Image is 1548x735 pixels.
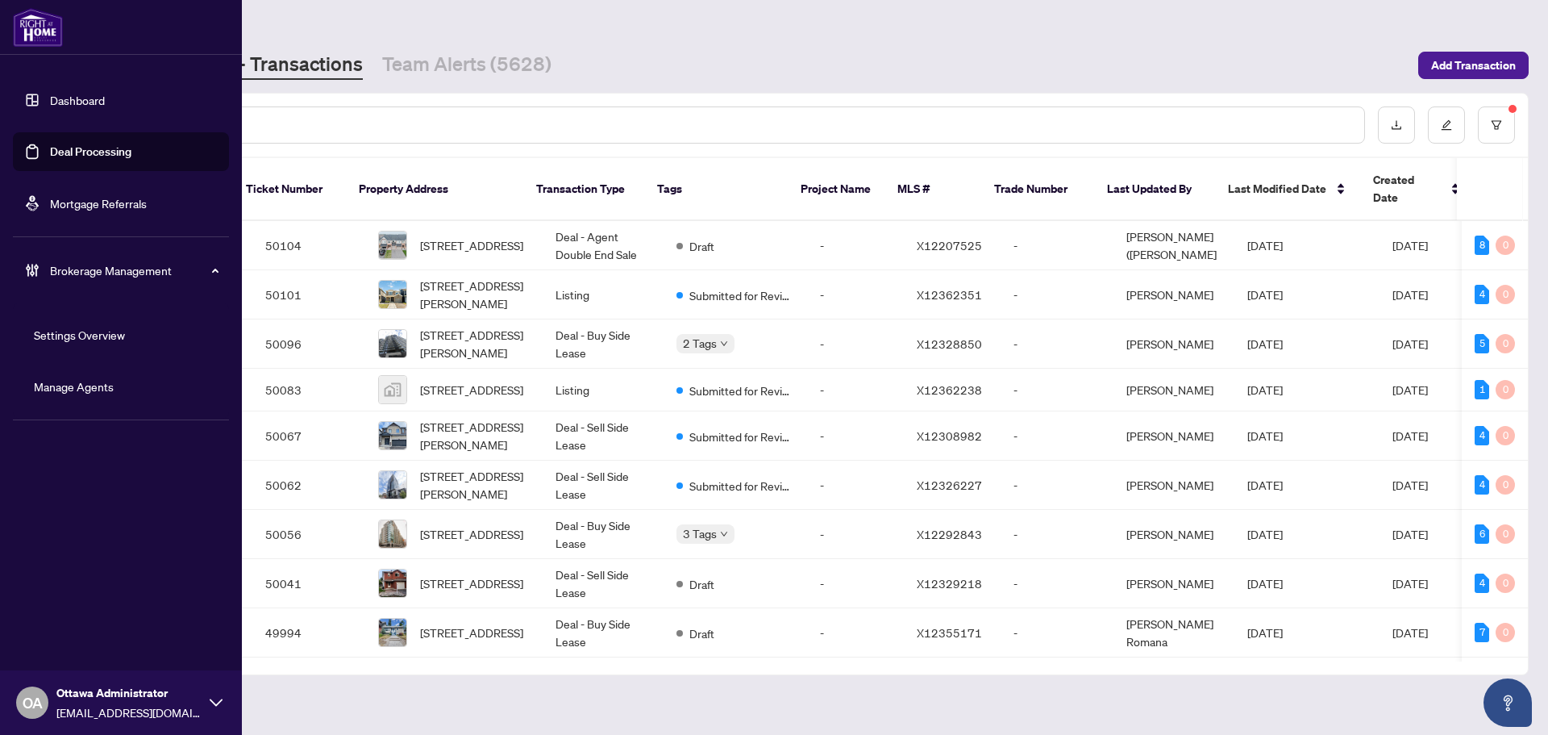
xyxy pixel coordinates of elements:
span: X12362351 [917,287,982,302]
td: 50083 [252,369,365,411]
div: 7 [1475,623,1489,642]
td: [PERSON_NAME] [1113,510,1234,559]
span: edit [1441,119,1452,131]
a: Settings Overview [34,328,125,342]
span: down [720,340,728,348]
span: [DATE] [1247,478,1283,492]
td: Listing [543,270,664,319]
td: [PERSON_NAME] Romana [1113,608,1234,658]
td: - [1001,608,1113,658]
th: Tags [644,158,788,221]
td: - [807,270,904,319]
span: down [720,530,728,538]
td: Deal - Sell Side Lease [543,461,664,510]
span: X12308982 [917,428,982,443]
span: [DATE] [1247,336,1283,351]
span: OA [23,691,43,714]
th: Trade Number [981,158,1094,221]
td: - [1001,369,1113,411]
td: - [807,510,904,559]
td: 50062 [252,461,365,510]
th: Last Updated By [1094,158,1215,221]
span: [DATE] [1247,287,1283,302]
div: 0 [1496,475,1515,495]
span: filter [1491,119,1502,131]
span: [EMAIL_ADDRESS][DOMAIN_NAME] [56,704,202,721]
span: X12292843 [917,527,982,541]
div: 0 [1496,334,1515,353]
span: 2 Tags [683,334,717,353]
td: Deal - Buy Side Lease [543,608,664,658]
span: [STREET_ADDRESS][PERSON_NAME] [420,418,530,453]
span: download [1391,119,1402,131]
td: [PERSON_NAME] ([PERSON_NAME] [1113,221,1234,270]
span: [STREET_ADDRESS] [420,236,523,254]
td: [PERSON_NAME] [1113,559,1234,608]
th: Transaction Type [523,158,644,221]
span: [DATE] [1392,625,1428,640]
div: 0 [1496,524,1515,544]
td: Deal - Buy Side Lease [543,510,664,559]
span: [STREET_ADDRESS] [420,574,523,592]
span: [STREET_ADDRESS] [420,525,523,543]
span: Brokerage Management [50,261,218,279]
span: Submitted for Review [689,477,794,495]
td: 50041 [252,559,365,608]
div: 0 [1496,574,1515,593]
div: 4 [1475,574,1489,593]
td: - [1001,461,1113,510]
span: [DATE] [1247,625,1283,640]
a: Manage Agents [34,379,114,394]
span: [DATE] [1247,428,1283,443]
span: [STREET_ADDRESS][PERSON_NAME] [420,326,530,361]
button: Open asap [1483,679,1532,727]
img: thumbnail-img [379,422,406,449]
div: 0 [1496,236,1515,255]
td: [PERSON_NAME] [1113,461,1234,510]
td: - [807,319,904,369]
span: X12328850 [917,336,982,351]
th: Ticket Number [233,158,346,221]
img: thumbnail-img [379,232,406,259]
a: Deal Processing [50,144,131,159]
td: 50101 [252,270,365,319]
td: 50056 [252,510,365,559]
span: [DATE] [1392,336,1428,351]
span: X12207525 [917,238,982,253]
div: 0 [1496,380,1515,399]
th: Project Name [788,158,884,221]
img: thumbnail-img [379,520,406,548]
td: Listing [543,369,664,411]
span: Draft [689,237,714,255]
span: [DATE] [1392,478,1428,492]
span: X12329218 [917,576,982,591]
span: X12326227 [917,478,982,492]
td: 50104 [252,221,365,270]
a: Team Alerts (5628) [382,51,551,80]
span: [DATE] [1392,287,1428,302]
th: Property Address [346,158,523,221]
td: - [807,221,904,270]
a: Mortgage Referrals [50,196,147,211]
div: 4 [1475,285,1489,304]
td: - [1001,510,1113,559]
th: Last Modified Date [1215,158,1360,221]
div: 6 [1475,524,1489,544]
td: Deal - Sell Side Lease [543,411,664,461]
td: [PERSON_NAME] [1113,411,1234,461]
td: - [807,411,904,461]
div: 5 [1475,334,1489,353]
span: [DATE] [1247,382,1283,397]
span: [STREET_ADDRESS][PERSON_NAME] [420,467,530,503]
span: Draft [689,575,714,593]
button: Add Transaction [1418,52,1529,79]
span: Submitted for Review [689,286,794,304]
span: [STREET_ADDRESS][PERSON_NAME] [420,277,530,312]
span: [DATE] [1392,382,1428,397]
span: Add Transaction [1431,52,1516,78]
span: Submitted for Review [689,382,794,399]
div: 8 [1475,236,1489,255]
span: [DATE] [1247,238,1283,253]
td: - [807,559,904,608]
button: edit [1428,106,1465,144]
